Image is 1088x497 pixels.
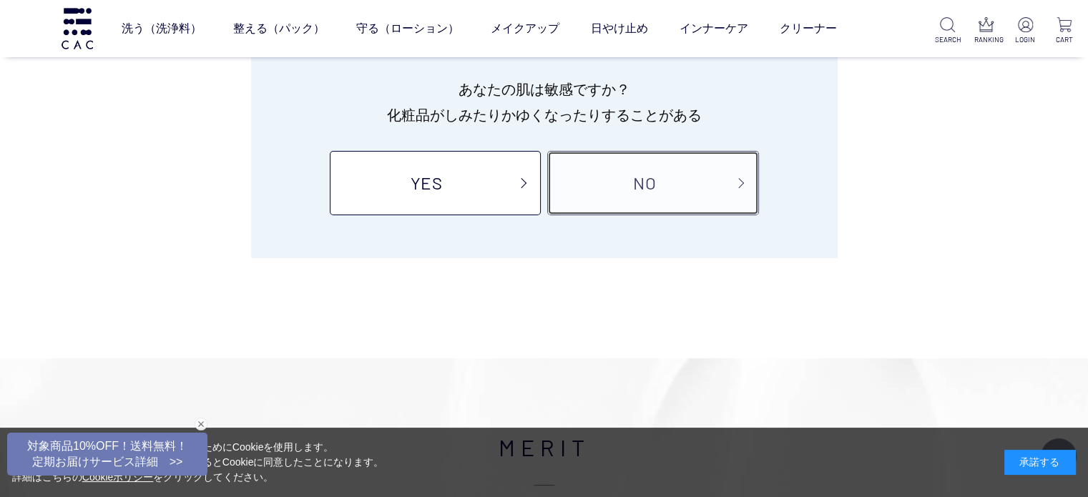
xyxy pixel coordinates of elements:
[283,77,805,128] p: あなたの肌は敏感ですか？ 化粧品がしみたりかゆくなったりすることがある
[547,151,758,215] a: NO
[935,17,960,45] a: SEARCH
[974,34,999,45] p: RANKING
[1013,34,1038,45] p: LOGIN
[1004,450,1076,475] div: 承諾する
[1052,34,1077,45] p: CART
[1013,17,1038,45] a: LOGIN
[330,151,541,215] a: YES
[935,34,960,45] p: SEARCH
[780,9,837,49] a: クリーナー
[974,17,999,45] a: RANKING
[680,9,748,49] a: インナーケア
[233,9,325,49] a: 整える（パック）
[356,9,459,49] a: 守る（ローション）
[491,9,559,49] a: メイクアップ
[122,9,202,49] a: 洗う（洗浄料）
[591,9,648,49] a: 日やけ止め
[59,8,95,49] img: logo
[1052,17,1077,45] a: CART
